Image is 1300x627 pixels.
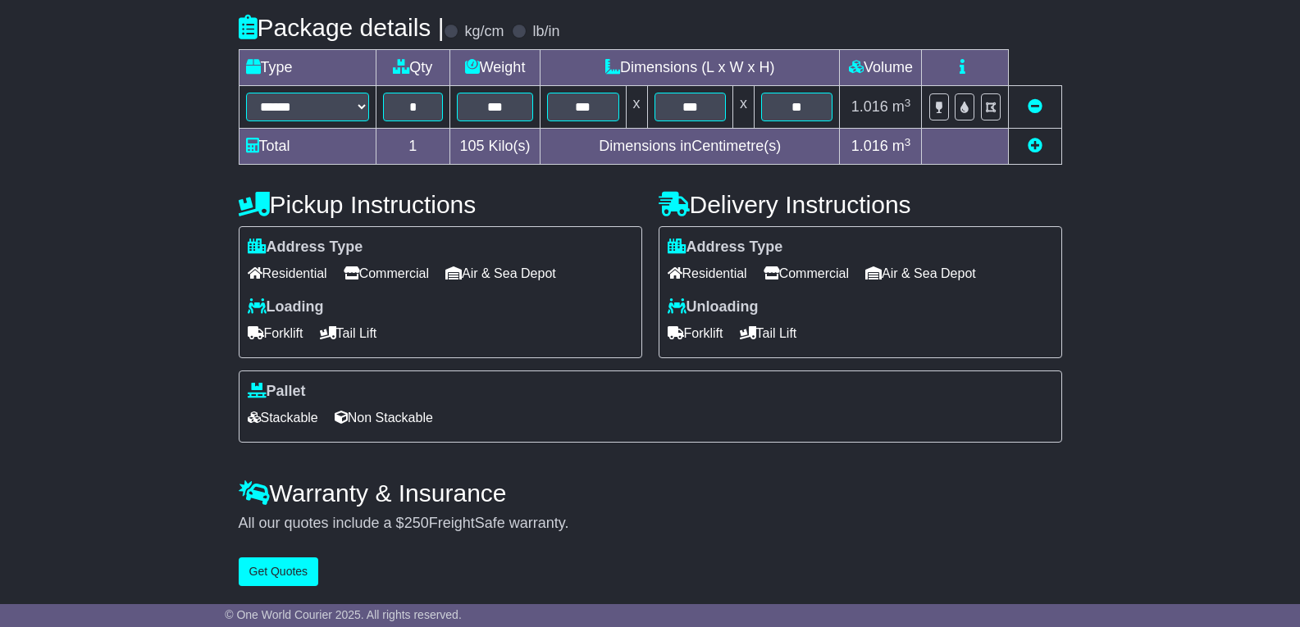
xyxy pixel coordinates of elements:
span: Commercial [344,261,429,286]
a: Add new item [1028,138,1042,154]
span: Non Stackable [335,405,433,430]
span: Forklift [248,320,303,346]
h4: Package details | [239,14,445,41]
td: Total [239,129,376,165]
label: Address Type [668,239,783,257]
td: Qty [376,50,450,86]
td: 1 [376,129,450,165]
a: Remove this item [1028,98,1042,115]
span: Commercial [764,261,849,286]
span: © One World Courier 2025. All rights reserved. [225,608,462,621]
button: Get Quotes [239,557,319,586]
span: Stackable [248,405,318,430]
h4: Delivery Instructions [659,191,1062,218]
td: Volume [840,50,922,86]
label: Pallet [248,383,306,401]
label: lb/in [532,23,559,41]
sup: 3 [905,136,911,148]
span: 1.016 [851,98,888,115]
span: Air & Sea Depot [445,261,556,286]
label: Address Type [248,239,363,257]
span: m [892,138,911,154]
span: Residential [668,261,747,286]
span: 250 [404,515,429,531]
span: Forklift [668,320,723,346]
td: Kilo(s) [450,129,541,165]
sup: 3 [905,97,911,109]
h4: Pickup Instructions [239,191,642,218]
div: All our quotes include a $ FreightSafe warranty. [239,515,1062,533]
label: kg/cm [464,23,504,41]
td: x [732,86,754,129]
span: Tail Lift [740,320,797,346]
td: Type [239,50,376,86]
span: Tail Lift [320,320,377,346]
td: x [626,86,647,129]
td: Dimensions in Centimetre(s) [541,129,840,165]
span: m [892,98,911,115]
label: Loading [248,298,324,316]
span: Residential [248,261,327,286]
td: Weight [450,50,541,86]
span: 1.016 [851,138,888,154]
h4: Warranty & Insurance [239,479,1062,507]
td: Dimensions (L x W x H) [541,50,840,86]
span: Air & Sea Depot [865,261,976,286]
span: 105 [460,138,485,154]
label: Unloading [668,298,759,316]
